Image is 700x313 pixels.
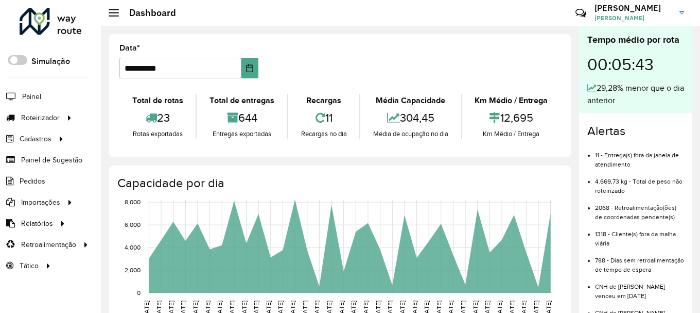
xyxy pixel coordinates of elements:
[587,124,684,139] h4: Alertas
[199,107,284,129] div: 644
[595,169,684,195] li: 4.669,73 kg - Total de peso não roteirizado
[452,3,560,31] div: Críticas? Dúvidas? Elogios? Sugestões? Entre em contato conosco!
[125,244,141,251] text: 4,000
[122,94,193,107] div: Total de rotas
[363,129,458,139] div: Média de ocupação no dia
[595,143,684,169] li: 11 - Entrega(s) fora da janela de atendimento
[363,94,458,107] div: Média Capacidade
[587,47,684,82] div: 00:05:43
[122,129,193,139] div: Rotas exportadas
[21,218,53,229] span: Relatórios
[21,155,82,166] span: Painel de Sugestão
[465,129,558,139] div: Km Médio / Entrega
[465,94,558,107] div: Km Médio / Entrega
[199,129,284,139] div: Entregas exportadas
[21,112,60,123] span: Roteirizador
[363,107,458,129] div: 304,45
[119,7,176,19] h2: Dashboard
[122,107,193,129] div: 23
[595,222,684,248] li: 1318 - Cliente(s) fora da malha viária
[21,197,60,208] span: Importações
[20,260,39,271] span: Tático
[22,91,41,102] span: Painel
[595,248,684,274] li: 788 - Dias sem retroalimentação de tempo de espera
[291,94,357,107] div: Recargas
[199,94,284,107] div: Total de entregas
[570,2,592,24] a: Contato Rápido
[20,176,45,187] span: Pedidos
[594,13,672,23] span: [PERSON_NAME]
[31,55,70,68] label: Simulação
[119,42,140,54] label: Data
[595,195,684,222] li: 2068 - Retroalimentação(ões) de coordenadas pendente(s)
[125,221,141,228] text: 6,000
[125,199,141,205] text: 8,000
[587,33,684,47] div: Tempo médio por rota
[587,82,684,107] div: 29,28% menor que o dia anterior
[595,274,684,301] li: CNH de [PERSON_NAME] venceu em [DATE]
[241,58,258,78] button: Choose Date
[137,289,141,296] text: 0
[21,239,76,250] span: Retroalimentação
[20,134,51,144] span: Cadastros
[125,267,141,273] text: 2,000
[594,3,672,13] h3: [PERSON_NAME]
[465,107,558,129] div: 12,695
[291,129,357,139] div: Recargas no dia
[291,107,357,129] div: 11
[117,176,561,191] h4: Capacidade por dia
